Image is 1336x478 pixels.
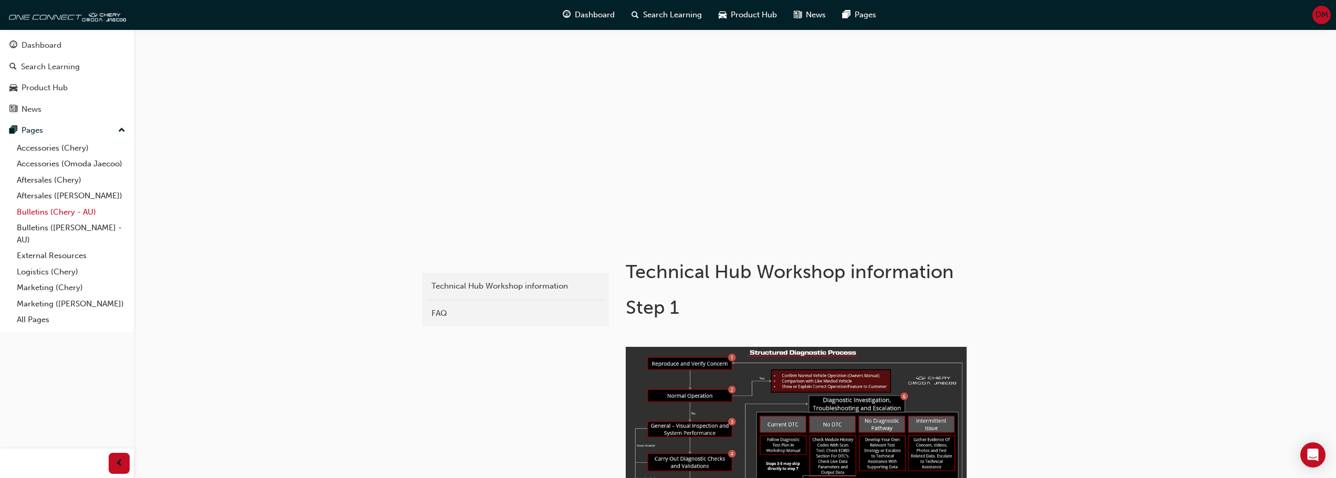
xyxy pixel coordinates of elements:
a: All Pages [13,312,130,328]
div: Search Learning [21,61,80,73]
a: News [4,100,130,119]
div: Open Intercom Messenger [1300,442,1326,468]
a: pages-iconPages [834,4,885,26]
span: Step 1 [626,296,679,318]
span: car-icon [9,83,17,93]
span: news-icon [9,105,17,114]
span: news-icon [794,8,802,22]
a: External Resources [13,248,130,264]
span: prev-icon [115,457,123,470]
a: car-iconProduct Hub [710,4,785,26]
a: search-iconSearch Learning [623,4,710,26]
a: Accessories (Chery) [13,140,130,156]
span: Dashboard [575,9,615,21]
div: Product Hub [22,82,68,94]
span: guage-icon [563,8,571,22]
div: Dashboard [22,39,61,51]
span: search-icon [632,8,639,22]
a: Aftersales (Chery) [13,172,130,188]
a: Aftersales ([PERSON_NAME]) [13,188,130,204]
a: Bulletins (Chery - AU) [13,204,130,220]
span: guage-icon [9,41,17,50]
a: Search Learning [4,57,130,77]
span: search-icon [9,62,17,72]
span: pages-icon [9,126,17,135]
img: oneconnect [5,4,126,25]
button: DM [1312,6,1331,24]
a: news-iconNews [785,4,834,26]
span: Product Hub [731,9,777,21]
span: DM [1316,9,1328,21]
a: Product Hub [4,78,130,98]
a: Logistics (Chery) [13,264,130,280]
a: guage-iconDashboard [554,4,623,26]
a: FAQ [426,304,605,323]
h1: Technical Hub Workshop information [626,260,970,283]
div: FAQ [432,307,599,320]
div: Pages [22,124,43,136]
button: Pages [4,121,130,140]
span: pages-icon [843,8,850,22]
button: DashboardSearch LearningProduct HubNews [4,34,130,121]
div: Technical Hub Workshop information [432,280,599,292]
span: up-icon [118,124,125,137]
span: Search Learning [643,9,702,21]
a: Accessories (Omoda Jaecoo) [13,156,130,172]
span: car-icon [719,8,727,22]
a: Marketing ([PERSON_NAME]) [13,296,130,312]
span: News [806,9,826,21]
span: Pages [855,9,876,21]
a: Dashboard [4,36,130,55]
div: News [22,103,41,115]
a: Technical Hub Workshop information [426,277,605,295]
a: Marketing (Chery) [13,280,130,296]
a: Bulletins ([PERSON_NAME] - AU) [13,220,130,248]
